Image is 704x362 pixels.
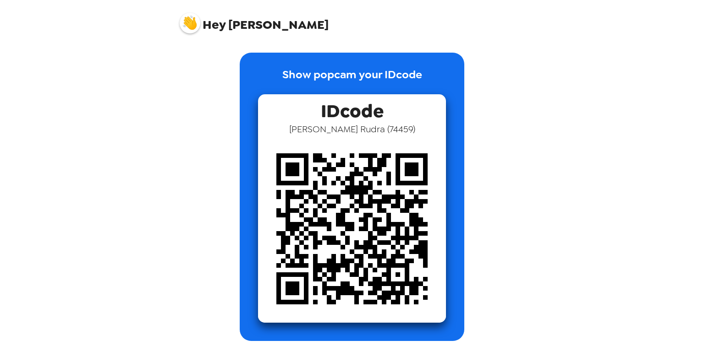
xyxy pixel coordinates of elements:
span: [PERSON_NAME] [180,8,329,31]
img: profile pic [180,13,200,33]
span: Hey [203,16,225,33]
img: qr code [258,135,446,323]
span: IDcode [321,94,384,123]
p: Show popcam your IDcode [282,66,422,94]
span: [PERSON_NAME] Rudra ( 74459 ) [289,123,415,135]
